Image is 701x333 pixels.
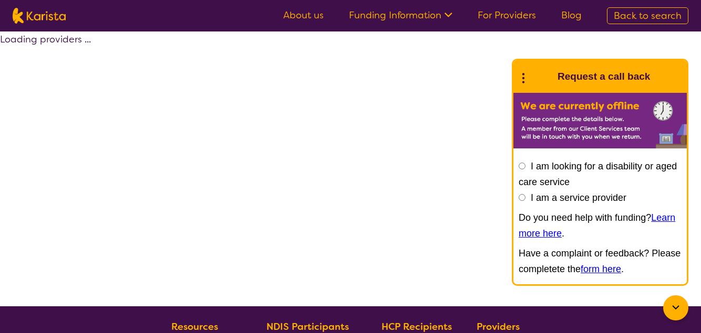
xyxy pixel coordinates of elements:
[531,192,626,203] label: I am a service provider
[13,8,66,24] img: Karista logo
[266,320,349,333] b: NDIS Participants
[513,93,687,148] img: Karista offline chat form to request call back
[519,210,682,241] p: Do you need help with funding? .
[607,7,688,24] a: Back to search
[382,320,452,333] b: HCP Recipients
[581,264,621,274] a: form here
[478,9,536,22] a: For Providers
[561,9,582,22] a: Blog
[519,245,682,277] p: Have a complaint or feedback? Please completete the .
[530,66,551,87] img: Karista
[558,69,650,84] h1: Request a call back
[283,9,324,22] a: About us
[614,9,682,22] span: Back to search
[477,320,520,333] b: Providers
[349,9,452,22] a: Funding Information
[171,320,218,333] b: Resources
[519,161,677,187] label: I am looking for a disability or aged care service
